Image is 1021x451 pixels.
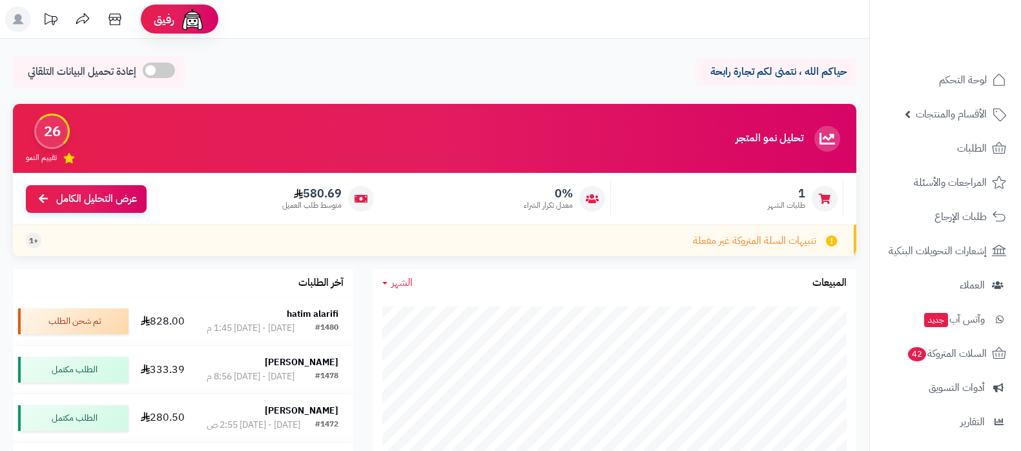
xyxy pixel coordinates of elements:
[705,65,847,79] p: حياكم الله ، نتمنى لكم تجارة رابحة
[18,308,129,334] div: تم شحن الطلب
[939,71,987,89] span: لوحة التحكم
[29,236,38,246] span: +1
[812,277,847,289] h3: المبيعات
[282,200,342,211] span: متوسط طلب العميل
[923,310,985,328] span: وآتس آب
[265,404,338,417] strong: [PERSON_NAME]
[878,65,1013,95] a: لوحة التحكم
[878,338,1013,369] a: السلات المتروكة42
[28,65,136,79] span: إعادة تحميل البيانات التلقائي
[908,347,926,361] span: 42
[34,6,67,35] a: تحديثات المنصة
[914,174,987,192] span: المراجعات والأسئلة
[933,34,1009,61] img: logo-2.png
[768,200,805,211] span: طلبات الشهر
[315,419,338,432] div: #1472
[18,357,129,383] div: الطلب مكتمل
[889,242,987,260] span: إشعارات التحويلات البنكية
[524,200,573,211] span: معدل تكرار الشراء
[907,345,987,363] span: السلات المتروكة
[878,167,1013,198] a: المراجعات والأسئلة
[26,152,57,163] span: تقييم النمو
[957,139,987,157] span: الطلبات
[134,394,191,442] td: 280.50
[878,201,1013,232] a: طلبات الإرجاع
[934,208,987,226] span: طلبات الإرجاع
[524,186,573,201] span: 0%
[315,322,338,335] div: #1480
[207,419,300,432] div: [DATE] - [DATE] 2:55 ص
[56,192,137,206] span: عرض التحليل الكامل
[878,304,1013,335] a: وآتس آبجديد
[878,270,1013,301] a: العملاء
[929,379,985,397] span: أدوات التسويق
[154,12,174,27] span: رفيق
[207,322,294,335] div: [DATE] - [DATE] 1:45 م
[878,133,1013,164] a: الطلبات
[960,276,985,294] span: العملاء
[265,356,338,369] strong: [PERSON_NAME]
[282,186,342,201] span: 580.69
[134,297,191,345] td: 828.00
[924,313,948,327] span: جديد
[287,307,338,321] strong: hatim alarifi
[878,236,1013,266] a: إشعارات التحويلات البنكية
[878,372,1013,403] a: أدوات التسويق
[298,277,344,289] h3: آخر الطلبات
[768,186,805,201] span: 1
[18,405,129,431] div: الطلب مكتمل
[916,105,987,123] span: الأقسام والمنتجات
[960,413,985,431] span: التقارير
[26,185,147,213] a: عرض التحليل الكامل
[391,275,413,290] span: الشهر
[207,370,294,383] div: [DATE] - [DATE] 8:56 م
[878,406,1013,437] a: التقارير
[736,133,803,145] h3: تحليل نمو المتجر
[134,346,191,394] td: 333.39
[180,6,205,32] img: ai-face.png
[693,234,816,248] span: تنبيهات السلة المتروكة غير مفعلة
[382,276,413,290] a: الشهر
[315,370,338,383] div: #1478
